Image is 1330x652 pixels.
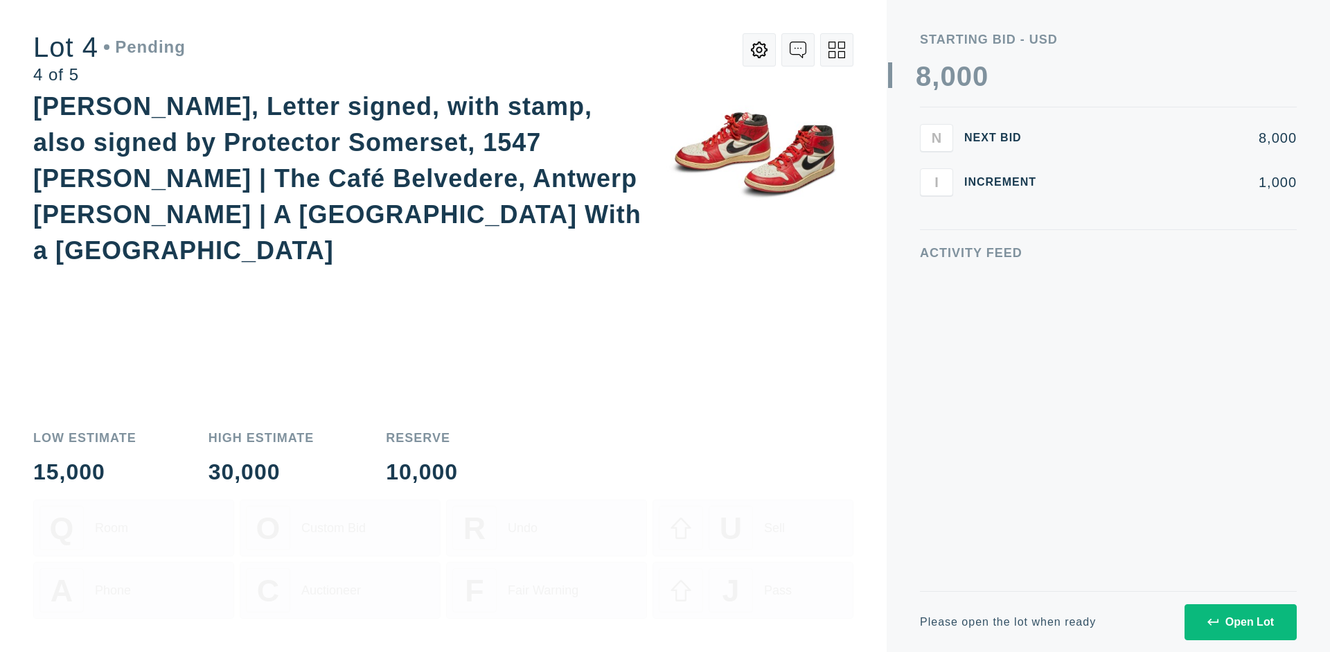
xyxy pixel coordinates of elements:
div: 0 [973,62,988,90]
div: , [932,62,940,340]
div: 15,000 [33,461,136,483]
div: Increment [964,177,1047,188]
span: I [934,174,939,190]
div: High Estimate [209,432,314,444]
div: 0 [957,62,973,90]
div: Lot 4 [33,33,186,61]
div: Pending [104,39,186,55]
div: 4 of 5 [33,67,186,83]
button: I [920,168,953,196]
div: 1,000 [1058,175,1297,189]
div: Open Lot [1207,616,1274,628]
div: Activity Feed [920,247,1297,259]
div: 10,000 [386,461,458,483]
div: 8 [916,62,932,90]
div: 0 [940,62,956,90]
div: 8,000 [1058,131,1297,145]
div: Next Bid [964,132,1047,143]
div: Please open the lot when ready [920,617,1096,628]
span: N [932,130,941,146]
div: Low Estimate [33,432,136,444]
div: Reserve [386,432,458,444]
div: 30,000 [209,461,314,483]
button: Open Lot [1185,604,1297,640]
div: [PERSON_NAME], Letter signed, with stamp, also signed by Protector Somerset, 1547 [PERSON_NAME] |... [33,92,641,265]
div: Starting Bid - USD [920,33,1297,46]
button: N [920,124,953,152]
